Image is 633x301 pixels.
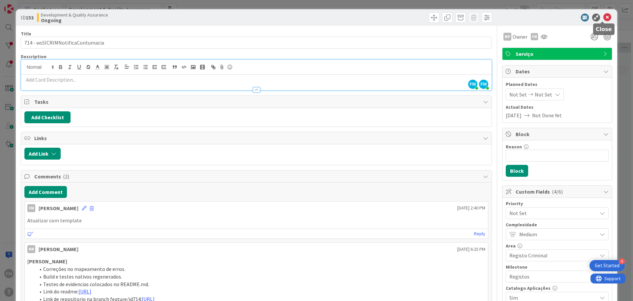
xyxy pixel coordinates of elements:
a: [URL] [78,288,91,295]
h5: Close [596,26,612,32]
div: 4 [619,258,625,264]
span: [DATE] 2:40 PM [457,205,485,211]
span: Owner [513,33,527,41]
span: Tasks [34,98,480,106]
span: Not Done Yet [532,111,562,119]
button: Block [506,165,528,177]
label: Reason [506,144,522,150]
span: ID [21,14,34,21]
span: Registo Criminal [509,251,594,260]
strong: [PERSON_NAME] [27,258,67,265]
div: FM [531,33,538,40]
div: Get Started [595,262,619,269]
span: Comments [34,172,480,180]
a: Reply [474,230,485,238]
span: [DATE] 6:25 PM [457,246,485,253]
div: Milestone [506,265,609,269]
div: [PERSON_NAME] [39,245,78,253]
span: FM [479,80,488,89]
span: Support [14,1,30,9]
span: Block [516,130,600,138]
b: 153 [26,14,34,21]
label: Title [21,31,31,37]
button: Add Link [24,148,61,160]
span: Not Set [535,91,552,98]
div: Open Get Started checklist, remaining modules: 4 [589,260,625,271]
span: Not Set [509,91,527,98]
span: ( 4/6 ) [552,188,563,195]
span: [DATE] [506,111,522,119]
div: [PERSON_NAME] [39,204,78,212]
div: Priority [506,201,609,206]
span: ( 2 ) [63,173,69,180]
span: Serviço [516,50,600,58]
span: Actual Dates [506,104,609,111]
span: Correções no mapeamento de erros. [43,266,125,272]
span: Registos [509,272,594,281]
div: Complexidade [506,222,609,227]
button: Add Checklist [24,111,71,123]
input: type card name here... [21,37,492,49]
span: Not Set [509,208,594,218]
span: Dates [516,67,600,75]
b: Ongoing [41,18,108,23]
span: Custom Fields [516,188,600,196]
div: MR [27,245,35,253]
div: Area [506,244,609,248]
p: Atualizar com template [27,217,485,224]
span: Links [34,134,480,142]
span: Build e testes nativos regenerados. [43,273,122,280]
span: Link do readme: [43,288,78,295]
div: MP [503,33,511,41]
span: Description [21,54,46,59]
span: Planned Dates [506,81,609,88]
button: Add Comment [24,186,67,198]
div: Catalogo Aplicações [506,286,609,290]
span: Medium [519,230,594,239]
span: Development & Quality Assurance [41,12,108,18]
span: FM [468,80,477,89]
span: Testes de evidencias colocados no README.md. [43,281,149,287]
div: FM [27,204,35,212]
